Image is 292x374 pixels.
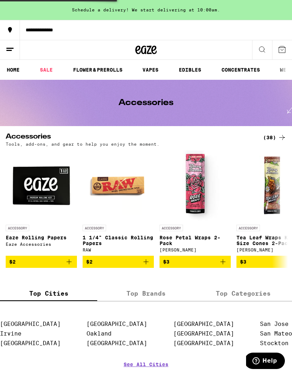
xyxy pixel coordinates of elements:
[83,256,154,268] button: Add to bag
[119,99,173,107] h1: Accessories
[263,133,286,142] a: (38)
[163,259,170,265] span: $3
[87,330,111,337] a: Oakland
[173,340,234,347] a: [GEOGRAPHIC_DATA]
[6,142,160,146] p: Tools, add-ons, and gear to help you enjoy the moment.
[69,66,126,74] a: FLOWER & PREROLLS
[9,259,16,265] span: $2
[160,248,231,252] div: [PERSON_NAME]
[83,235,154,246] p: 1 1/4" Classic Rolling Papers
[139,66,162,74] a: VAPES
[6,150,77,221] img: Eaze Accessories - Eaze Rolling Papers
[87,340,147,347] a: [GEOGRAPHIC_DATA]
[160,150,231,256] a: Open page for Rose Petal Wraps 2-Pack from Blazy Susan
[83,150,154,221] img: RAW - 1 1/4" Classic Rolling Papers
[6,235,77,240] p: Eaze Rolling Papers
[260,330,292,337] a: San Mateo
[86,259,93,265] span: $2
[6,133,251,142] h2: Accessories
[36,66,56,74] a: SALE
[160,150,231,221] img: Blazy Susan - Rose Petal Wraps 2-Pack
[195,286,292,301] label: Top Categories
[173,321,234,327] a: [GEOGRAPHIC_DATA]
[160,256,231,268] button: Add to bag
[83,150,154,256] a: Open page for 1 1/4" Classic Rolling Papers from RAW
[87,321,147,327] a: [GEOGRAPHIC_DATA]
[260,340,288,347] a: Stockton
[83,248,154,252] div: RAW
[160,225,183,231] p: ACCESSORY
[3,66,23,74] a: HOME
[218,66,264,74] a: CONCENTRATES
[173,330,234,337] a: [GEOGRAPHIC_DATA]
[97,286,194,301] label: Top Brands
[6,242,77,246] div: Eaze Accessories
[240,259,246,265] span: $3
[175,66,205,74] a: EDIBLES
[6,225,29,231] p: ACCESSORY
[246,353,285,370] iframe: Opens a widget where you can find more information
[160,235,231,246] p: Rose Petal Wraps 2-Pack
[6,150,77,256] a: Open page for Eaze Rolling Papers from Eaze Accessories
[6,256,77,268] button: Add to bag
[260,321,288,327] a: San Jose
[236,225,260,231] p: ACCESSORY
[83,225,106,231] p: ACCESSORY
